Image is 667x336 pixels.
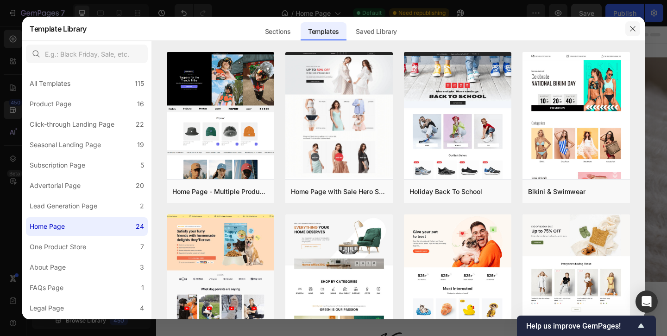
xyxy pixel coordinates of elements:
[140,200,144,212] div: 2
[140,303,144,314] div: 4
[175,118,224,126] div: Drop element here
[348,22,404,41] div: Saved Library
[137,98,144,110] div: 16
[136,119,144,130] div: 22
[141,282,144,293] div: 1
[363,186,412,194] div: Drop element here
[136,180,144,191] div: 20
[108,181,169,193] p: JETZT SHOPPEN
[636,291,658,313] div: Open Intercom Messenger
[30,262,66,273] div: About Page
[526,322,636,330] span: Help us improve GemPages!
[26,45,148,63] input: E.g.: Black Friday, Sale, etc.
[172,186,269,197] div: Home Page - Multiple Product - Apparel - Style 4
[258,22,298,41] div: Sections
[135,78,144,89] div: 115
[30,78,70,89] div: All Templates
[93,118,142,126] div: Drop element here
[30,241,86,252] div: One Product Store
[30,119,114,130] div: Click-through Landing Page
[30,282,63,293] div: FAQs Page
[74,176,203,198] a: JETZT SHOPPEN
[30,303,64,314] div: Legal Page
[409,186,482,197] div: Holiday Back To School
[75,141,254,174] strong: Schönheit, die bleibt.
[30,160,85,171] div: Subscription Page
[137,139,144,150] div: 19
[528,186,585,197] div: Bikini & Swimwear
[136,221,144,232] div: 24
[30,200,97,212] div: Lead Generation Page
[301,22,346,41] div: Templates
[291,186,387,197] div: Home Page with Sale Hero Section
[140,241,144,252] div: 7
[526,320,647,331] button: Show survey - Help us improve GemPages!
[30,221,65,232] div: Home Page
[30,98,71,110] div: Product Page
[140,262,144,273] div: 3
[30,139,101,150] div: Seasonal Landing Page
[30,180,81,191] div: Advertorial Page
[30,17,87,41] h2: Template Library
[140,160,144,171] div: 5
